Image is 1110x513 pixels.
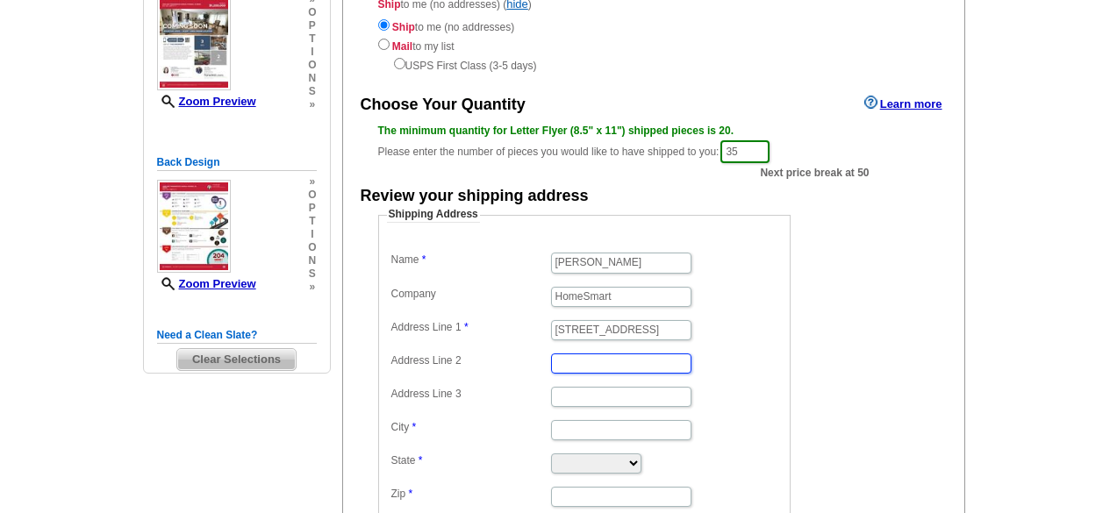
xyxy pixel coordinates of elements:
label: Name [391,253,549,267]
h5: Back Design [157,154,317,171]
span: n [308,254,316,267]
span: » [308,175,316,189]
div: The minimum quantity for Letter Flyer (8.5" x 11") shipped pieces is 20. [378,123,929,139]
span: Clear Selections [177,349,296,370]
div: USPS First Class (3-5 days) [378,54,929,74]
span: p [308,19,316,32]
label: State [391,453,549,468]
span: n [308,72,316,85]
span: t [308,215,316,228]
iframe: LiveChat chat widget [759,105,1110,513]
label: City [391,420,549,435]
a: Learn more [864,96,942,110]
span: p [308,202,316,215]
span: o [308,241,316,254]
a: Zoom Preview [157,95,256,108]
span: o [308,59,316,72]
span: o [308,6,316,19]
span: i [308,228,316,241]
label: Zip [391,487,549,502]
img: small-thumb.jpg [157,180,231,273]
span: s [308,267,316,281]
label: Address Line 3 [391,387,549,402]
label: Address Line 1 [391,320,549,335]
strong: Mail [392,40,412,53]
div: Please enter the number of pieces you would like to have shipped to you: [378,123,929,165]
label: Address Line 2 [391,353,549,368]
div: Choose Your Quantity [361,94,526,117]
span: s [308,85,316,98]
a: Zoom Preview [157,277,256,290]
div: to me (no addresses) to my list [378,16,929,74]
div: Review your shipping address [361,185,589,208]
span: t [308,32,316,46]
span: o [308,189,316,202]
strong: Ship [392,21,415,33]
span: i [308,46,316,59]
label: Company [391,287,549,302]
h5: Need a Clean Slate? [157,327,317,344]
legend: Shipping Address [387,207,480,223]
span: » [308,281,316,294]
span: » [308,98,316,111]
